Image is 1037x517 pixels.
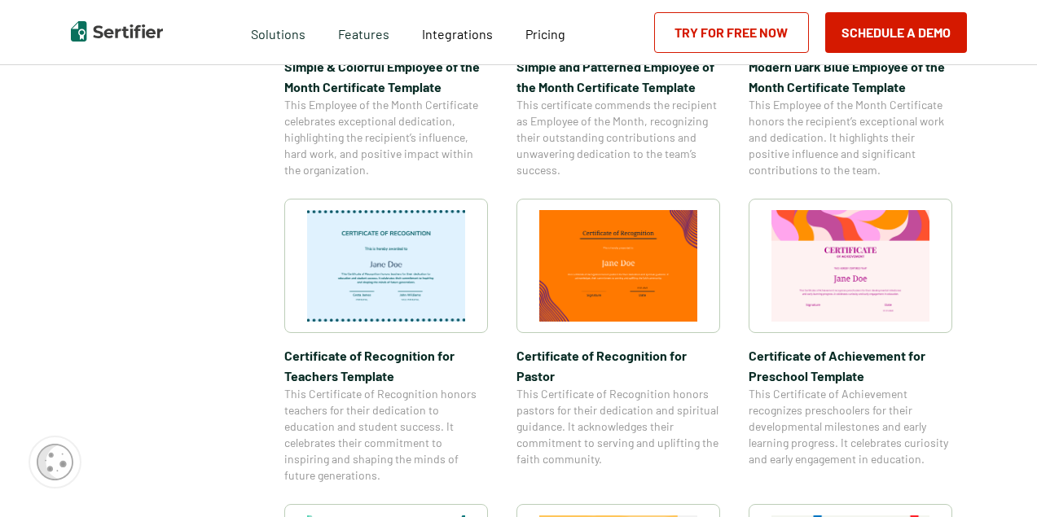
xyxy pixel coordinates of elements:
span: Solutions [251,22,305,42]
span: Simple and Patterned Employee of the Month Certificate Template [516,56,720,97]
img: Certificate of Recognition for Pastor [539,210,697,322]
a: Integrations [422,22,493,42]
img: Cookie Popup Icon [37,444,73,480]
a: Try for Free Now [654,12,809,53]
img: Certificate of Achievement for Preschool Template [771,210,929,322]
span: Certificate of Recognition for Teachers Template [284,345,488,386]
span: Pricing [525,26,565,42]
span: Integrations [422,26,493,42]
span: Certificate of Recognition for Pastor [516,345,720,386]
span: This certificate commends the recipient as Employee of the Month, recognizing their outstanding c... [516,97,720,178]
span: This Certificate of Recognition honors pastors for their dedication and spiritual guidance. It ac... [516,386,720,467]
img: Certificate of Recognition for Teachers Template [307,210,465,322]
button: Schedule a Demo [825,12,967,53]
a: Certificate of Recognition for Teachers TemplateCertificate of Recognition for Teachers TemplateT... [284,199,488,484]
iframe: Chat Widget [956,439,1037,517]
span: This Employee of the Month Certificate honors the recipient’s exceptional work and dedication. It... [749,97,952,178]
span: Modern Dark Blue Employee of the Month Certificate Template [749,56,952,97]
span: Certificate of Achievement for Preschool Template [749,345,952,386]
img: Sertifier | Digital Credentialing Platform [71,21,163,42]
span: Simple & Colorful Employee of the Month Certificate Template [284,56,488,97]
span: This Certificate of Recognition honors teachers for their dedication to education and student suc... [284,386,488,484]
span: This Employee of the Month Certificate celebrates exceptional dedication, highlighting the recipi... [284,97,488,178]
span: Features [338,22,389,42]
a: Pricing [525,22,565,42]
a: Certificate of Recognition for PastorCertificate of Recognition for PastorThis Certificate of Rec... [516,199,720,484]
a: Certificate of Achievement for Preschool TemplateCertificate of Achievement for Preschool Templat... [749,199,952,484]
span: This Certificate of Achievement recognizes preschoolers for their developmental milestones and ea... [749,386,952,467]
